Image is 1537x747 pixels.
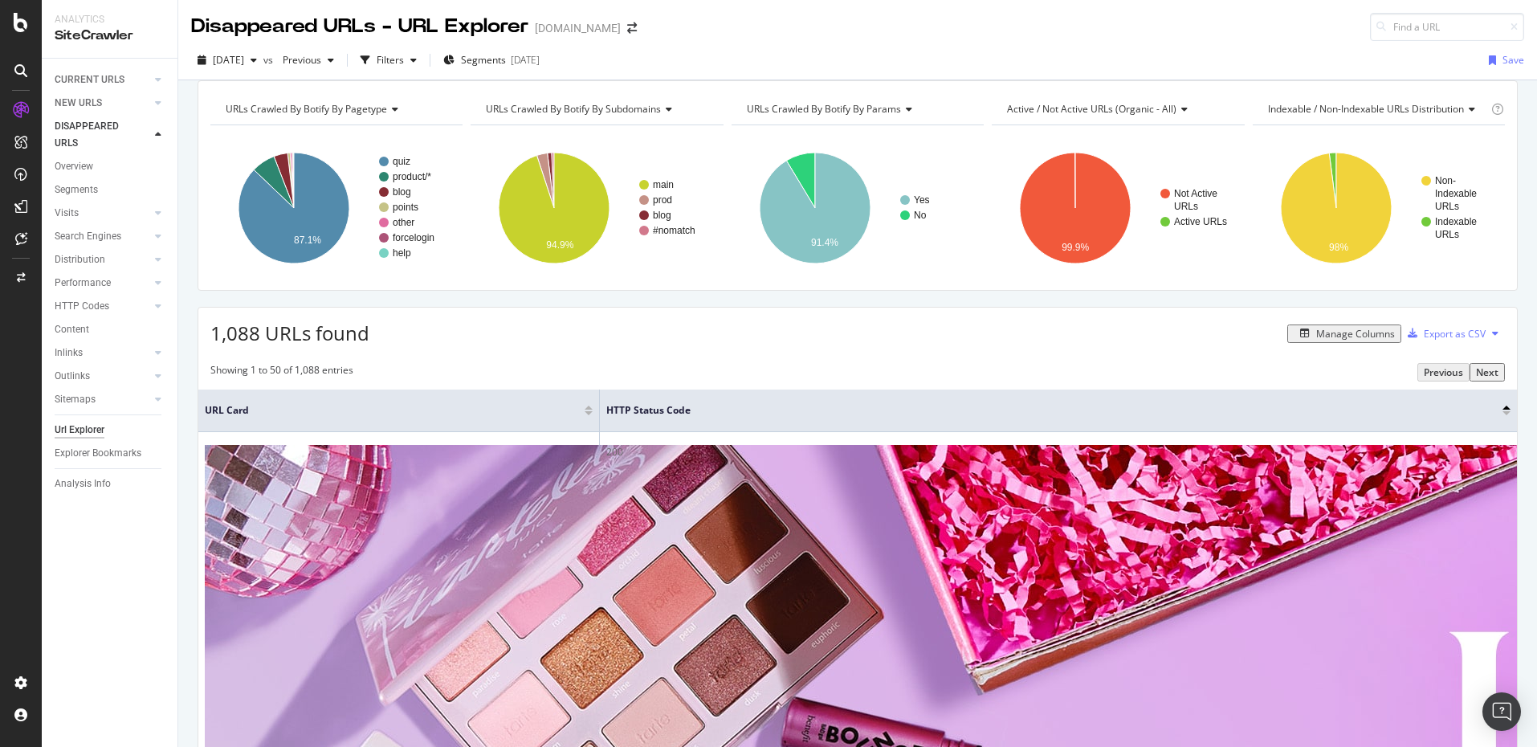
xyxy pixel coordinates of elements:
[606,445,1510,459] div: 200
[55,275,150,292] a: Performance
[226,102,387,116] span: URLs Crawled By Botify By pagetype
[55,228,150,245] a: Search Engines
[55,275,111,292] div: Performance
[653,194,672,206] text: prod
[55,422,104,439] div: Url Explorer
[213,53,244,67] span: 2025 Aug. 24th
[732,138,984,278] div: A chart.
[55,368,150,385] a: Outlinks
[1287,325,1401,343] button: Manage Columns
[1401,320,1486,346] button: Export as CSV
[547,239,574,251] text: 94.9%
[393,156,410,167] text: quiz
[210,363,353,382] div: Showing 1 to 50 of 1,088 entries
[55,251,105,268] div: Distribution
[191,47,263,73] button: [DATE]
[1435,216,1477,227] text: Indexable
[653,225,695,236] text: #nomatch
[1174,188,1217,199] text: Not Active
[914,194,930,206] text: Yes
[55,158,166,175] a: Overview
[55,13,165,27] div: Analytics
[55,182,166,198] a: Segments
[55,71,124,88] div: CURRENT URLS
[1370,13,1524,41] input: Find a URL
[55,345,83,361] div: Inlinks
[606,403,1478,418] span: HTTP Status Code
[276,47,340,73] button: Previous
[461,53,506,67] span: Segments
[1253,138,1505,278] svg: A chart.
[393,202,418,213] text: points
[377,53,404,67] div: Filters
[1435,201,1459,212] text: URLs
[55,445,141,462] div: Explorer Bookmarks
[55,298,150,315] a: HTTP Codes
[1007,102,1176,116] span: Active / Not Active URLs (organic - all)
[471,138,723,278] svg: A chart.
[1424,327,1486,341] div: Export as CSV
[1062,242,1089,253] text: 99.9%
[1476,365,1498,379] div: Next
[55,95,102,112] div: NEW URLS
[354,47,423,73] button: Filters
[276,53,321,67] span: Previous
[55,205,150,222] a: Visits
[1482,692,1521,731] div: Open Intercom Messenger
[1174,216,1227,227] text: Active URLs
[210,138,463,278] svg: A chart.
[747,102,901,116] span: URLs Crawled By Botify By params
[653,210,671,221] text: blog
[1329,242,1348,253] text: 98%
[811,237,838,248] text: 91.4%
[486,102,661,116] span: URLs Crawled By Botify By subdomains
[55,95,150,112] a: NEW URLS
[511,53,540,67] div: [DATE]
[55,476,111,492] div: Analysis Info
[55,422,166,439] a: Url Explorer
[1004,96,1229,122] h4: Active / Not Active URLs
[1435,229,1459,240] text: URLs
[55,228,121,245] div: Search Engines
[1265,96,1488,122] h4: Indexable / Non-Indexable URLs Distribution
[1470,363,1505,382] button: Next
[1174,201,1198,212] text: URLs
[55,205,79,222] div: Visits
[393,247,411,259] text: help
[744,96,969,122] h4: URLs Crawled By Botify By params
[1435,188,1477,199] text: Indexable
[1417,363,1470,382] button: Previous
[210,320,369,346] span: 1,088 URLs found
[914,210,927,221] text: No
[393,186,411,198] text: blog
[1424,365,1463,379] div: Previous
[191,13,528,40] div: Disappeared URLs - URL Explorer
[653,179,674,190] text: main
[263,53,276,67] span: vs
[483,96,708,122] h4: URLs Crawled By Botify By subdomains
[55,298,109,315] div: HTTP Codes
[55,118,150,152] a: DISAPPEARED URLS
[55,391,150,408] a: Sitemaps
[393,232,434,243] text: forcelogin
[535,20,621,36] div: [DOMAIN_NAME]
[55,27,165,45] div: SiteCrawler
[55,71,150,88] a: CURRENT URLS
[1502,53,1524,67] div: Save
[1482,47,1524,73] button: Save
[627,22,637,34] div: arrow-right-arrow-left
[55,345,150,361] a: Inlinks
[1435,175,1456,186] text: Non-
[55,445,166,462] a: Explorer Bookmarks
[205,403,581,418] span: URL Card
[55,476,166,492] a: Analysis Info
[55,251,150,268] a: Distribution
[55,158,93,175] div: Overview
[992,138,1244,278] svg: A chart.
[1316,327,1395,341] div: Manage Columns
[55,182,98,198] div: Segments
[55,321,89,338] div: Content
[55,321,166,338] a: Content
